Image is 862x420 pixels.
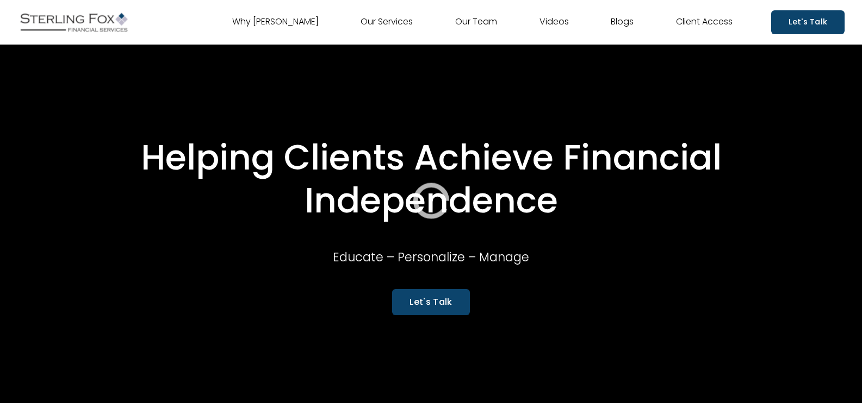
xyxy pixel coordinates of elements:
img: Sterling Fox Financial Services [17,9,131,36]
h1: Helping Clients Achieve Financial Independence [51,136,812,222]
p: Educate – Personalize – Manage [274,246,588,268]
a: Videos [539,14,569,31]
a: Blogs [611,14,634,31]
a: Let's Talk [392,289,469,315]
a: Our Services [361,14,413,31]
a: Let's Talk [771,10,845,34]
a: Client Access [676,14,733,31]
a: Our Team [455,14,497,31]
a: Why [PERSON_NAME] [232,14,319,31]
